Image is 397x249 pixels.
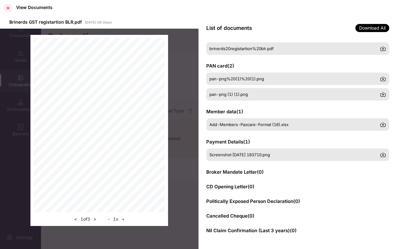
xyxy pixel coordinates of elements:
span: Broker Mandate Letter ( 0 ) [206,169,264,175]
button: - [106,215,112,223]
span: CD Opening Letter ( 0 ) [206,184,254,190]
span: List of documents [206,25,252,31]
span: brinerds20registartion%20blr.pdf [209,46,274,51]
span: Politically Exposed Person Declaration ( 0 ) [206,198,300,204]
span: Screenshot [DATE] 183710.png [209,152,270,157]
span: Nil Claim Confirmation (Last 3 years) ( 0 ) [206,228,297,233]
span: pan-png (1) (1).png [209,92,248,97]
div: 1 x [106,215,126,223]
div: 1 of 3 [72,215,98,223]
span: pan-png%20(1)%20(1).png [209,76,264,81]
div: View Documents [16,5,52,10]
img: svg+xml;base64,PHN2ZyBpZD0iRG93bmxvYWQtMzJ4MzIiIHhtbG5zPSJodHRwOi8vd3d3LnczLm9yZy8yMDAwL3N2ZyIgd2... [380,45,386,52]
img: svg+xml;base64,PHN2ZyBpZD0iRG93bmxvYWQtMzJ4MzIiIHhtbG5zPSJodHRwOi8vd3d3LnczLm9yZy8yMDAwL3N2ZyIgd2... [380,152,386,158]
img: svg+xml;base64,PHN2ZyBpZD0iRG93bmxvYWQtMzJ4MzIiIHhtbG5zPSJodHRwOi8vd3d3LnczLm9yZy8yMDAwL3N2ZyIgd2... [380,91,386,97]
img: svg+xml;base64,PHN2ZyBpZD0iRG93bmxvYWQtMzJ4MzIiIHhtbG5zPSJodHRwOi8vd3d3LnczLm9yZy8yMDAwL3N2ZyIgd2... [380,76,386,82]
span: [DATE] 06:30pm [85,20,112,25]
span: Cancelled Cheque ( 0 ) [206,213,254,219]
button: + [120,215,126,223]
img: svg+xml;base64,PHN2ZyBpZD0iRG93bmxvYWQtMzJ4MzIiIHhtbG5zPSJodHRwOi8vd3d3LnczLm9yZy8yMDAwL3N2ZyIgd2... [380,121,386,128]
span: Download All [355,24,389,32]
span: Add-Members-Pazcare-Format (16).xlsx [209,122,289,127]
span: PAN card ( 2 ) [206,63,234,69]
span: Payment Details ( 1 ) [206,139,250,145]
span: Member data ( 1 ) [206,109,243,115]
button: > [92,215,98,223]
button: < [72,215,79,223]
span: Brinerds GST registartion BLR.pdf [9,19,82,25]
